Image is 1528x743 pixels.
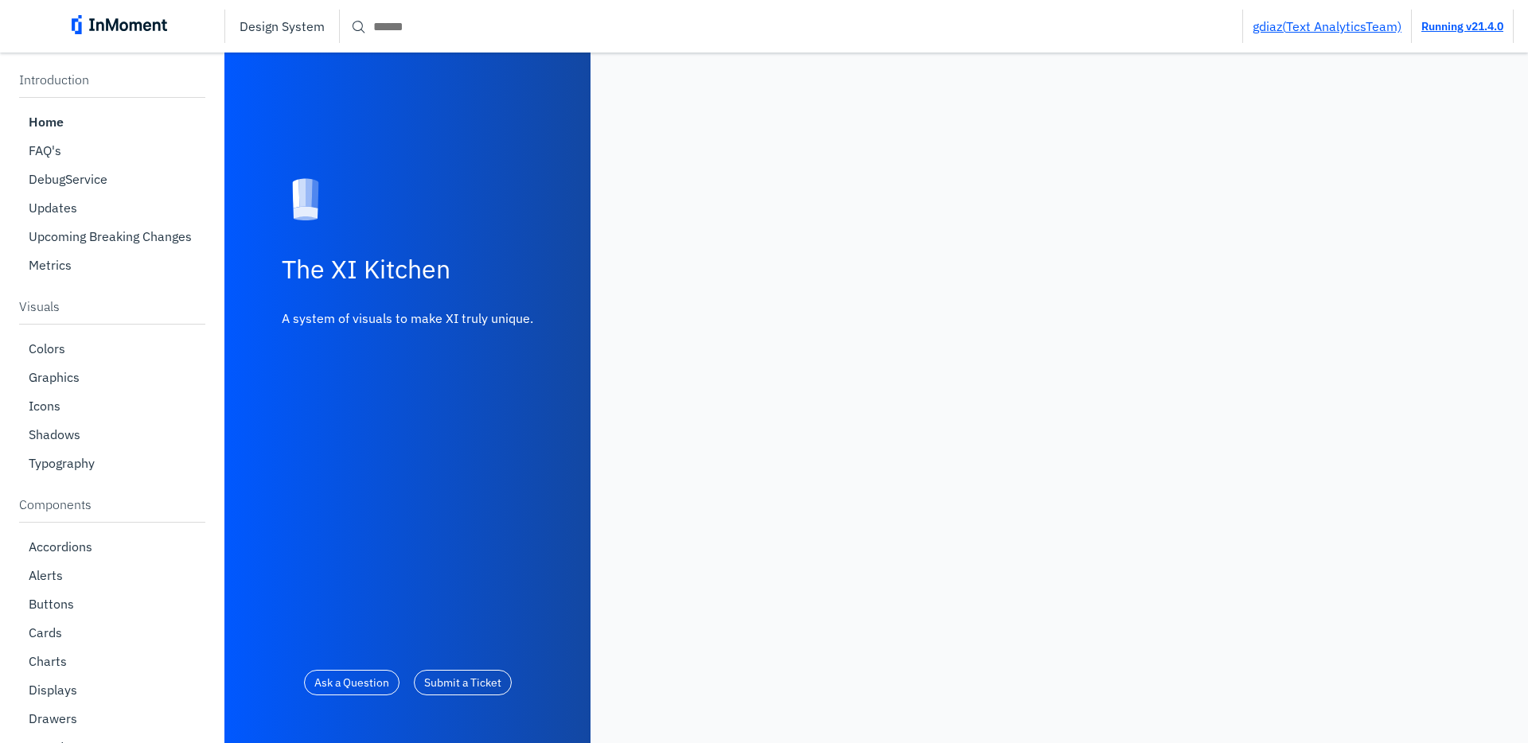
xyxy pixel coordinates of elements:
img: kitchen [282,177,329,224]
p: Drawers [29,710,77,726]
input: Search [340,12,1242,41]
p: Accordions [29,539,92,554]
pre: Submit a Ticket [424,676,501,690]
p: Typography [29,455,95,471]
p: Visuals [19,298,205,314]
p: Icons [29,398,60,414]
button: Ask a Question [304,670,400,695]
a: Running v21.4.0 [1421,19,1503,33]
p: Alerts [29,567,63,583]
h2: The XI Kitchen [282,253,533,286]
p: Cards [29,624,62,640]
p: Components [19,496,205,512]
p: FAQ's [29,142,61,158]
p: Design System [240,18,325,34]
p: DebugService [29,171,107,187]
a: gdiaz(Text AnalyticsTeam) [1253,18,1401,34]
p: A system of visuals to make XI truly unique. [282,310,533,326]
p: Updates [29,200,77,216]
pre: Ask a Question [314,676,389,690]
p: Colors [29,340,65,356]
p: Graphics [29,369,80,385]
p: Shadows [29,426,80,442]
p: Charts [29,653,67,669]
img: inmoment_main_full_color [72,15,167,34]
p: Buttons [29,596,74,612]
p: Metrics [29,257,72,273]
p: Upcoming Breaking Changes [29,228,192,244]
p: Displays [29,682,77,698]
span: search icon [349,17,368,36]
b: Home [29,114,64,130]
button: Submit a Ticket [414,670,512,695]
